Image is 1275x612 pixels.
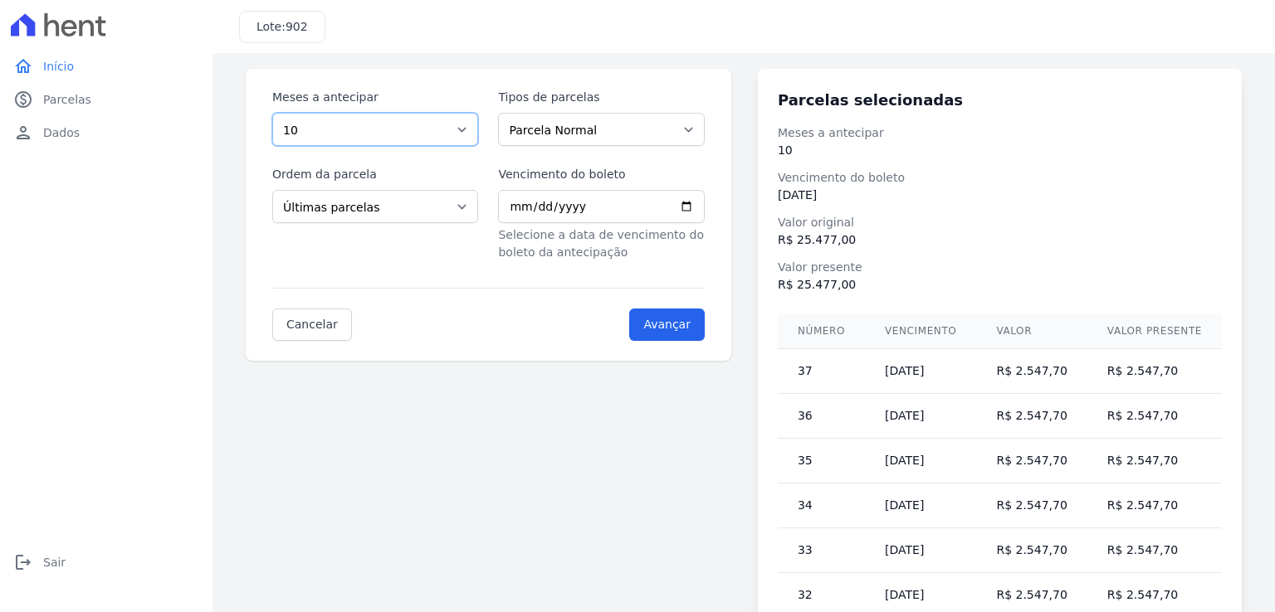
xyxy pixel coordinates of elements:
[865,349,976,394] td: [DATE]
[1087,394,1222,439] td: R$ 2.547,70
[1087,483,1222,528] td: R$ 2.547,70
[13,56,33,76] i: home
[865,313,976,349] th: Vencimento
[7,116,206,149] a: personDados
[865,483,976,528] td: [DATE]
[43,124,80,141] span: Dados
[778,394,865,439] td: 36
[778,483,865,528] td: 34
[976,439,1087,483] td: R$ 2.547,70
[13,90,33,109] i: paid
[272,166,478,183] label: Ordem da parcela
[865,439,976,483] td: [DATE]
[778,276,1222,294] dd: R$ 25.477,00
[43,91,91,108] span: Parcelas
[1087,349,1222,394] td: R$ 2.547,70
[1087,313,1222,349] th: Valor presente
[629,308,705,341] input: Avançar
[976,394,1087,439] td: R$ 2.547,70
[778,528,865,573] td: 33
[865,394,976,439] td: [DATE]
[778,124,1222,142] dt: Meses a antecipar
[272,89,478,106] label: Meses a antecipar
[976,349,1087,394] td: R$ 2.547,70
[778,214,1222,231] dt: Valor original
[43,58,74,75] span: Início
[778,169,1222,187] dt: Vencimento do boleto
[13,552,33,572] i: logout
[778,349,865,394] td: 37
[256,18,308,36] h3: Lote:
[778,89,1222,111] h3: Parcelas selecionadas
[976,313,1087,349] th: Valor
[778,439,865,483] td: 35
[13,123,33,143] i: person
[498,166,704,183] label: Vencimento do boleto
[7,83,206,116] a: paidParcelas
[976,528,1087,573] td: R$ 2.547,70
[498,226,704,261] p: Selecione a data de vencimento do boleto da antecipação
[272,308,352,341] a: Cancelar
[778,313,865,349] th: Número
[498,89,704,106] label: Tipos de parcelas
[865,528,976,573] td: [DATE]
[778,259,1222,276] dt: Valor presente
[43,554,66,571] span: Sair
[7,546,206,579] a: logoutSair
[778,231,1222,249] dd: R$ 25.477,00
[1087,439,1222,483] td: R$ 2.547,70
[976,483,1087,528] td: R$ 2.547,70
[7,50,206,83] a: homeInício
[286,20,308,33] span: 902
[1087,528,1222,573] td: R$ 2.547,70
[778,142,1222,159] dd: 10
[778,187,1222,204] dd: [DATE]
